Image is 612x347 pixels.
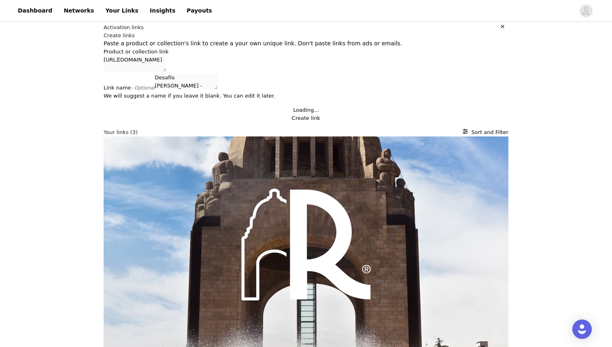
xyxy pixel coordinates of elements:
[155,74,218,89] textarea: Desafío [PERSON_NAME] - [GEOGRAPHIC_DATA]
[145,2,180,20] a: Insights
[104,32,508,40] h2: Create links
[131,85,155,91] span: - Optional
[104,128,138,136] h2: Your links (3)
[582,4,590,17] div: avatar
[292,115,320,121] span: Create link
[13,2,57,20] a: Dashboard
[104,39,508,48] p: Paste a product or collection's link to create a your own unique link. Don't paste links from ads...
[104,92,508,100] div: We will suggest a name if you leave it blank. You can edit it later.
[100,2,143,20] a: Your Links
[104,56,166,72] textarea: [URL][DOMAIN_NAME]
[59,2,99,20] a: Networks
[182,2,217,20] a: Payouts
[463,128,508,136] button: Sort and Filter
[572,319,592,339] div: Open Intercom Messenger
[104,85,155,91] label: Link name
[104,49,168,55] label: Product or collection link
[104,23,144,32] h1: Activation links
[104,106,508,122] button: Loading...Create link
[293,107,319,113] span: Loading...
